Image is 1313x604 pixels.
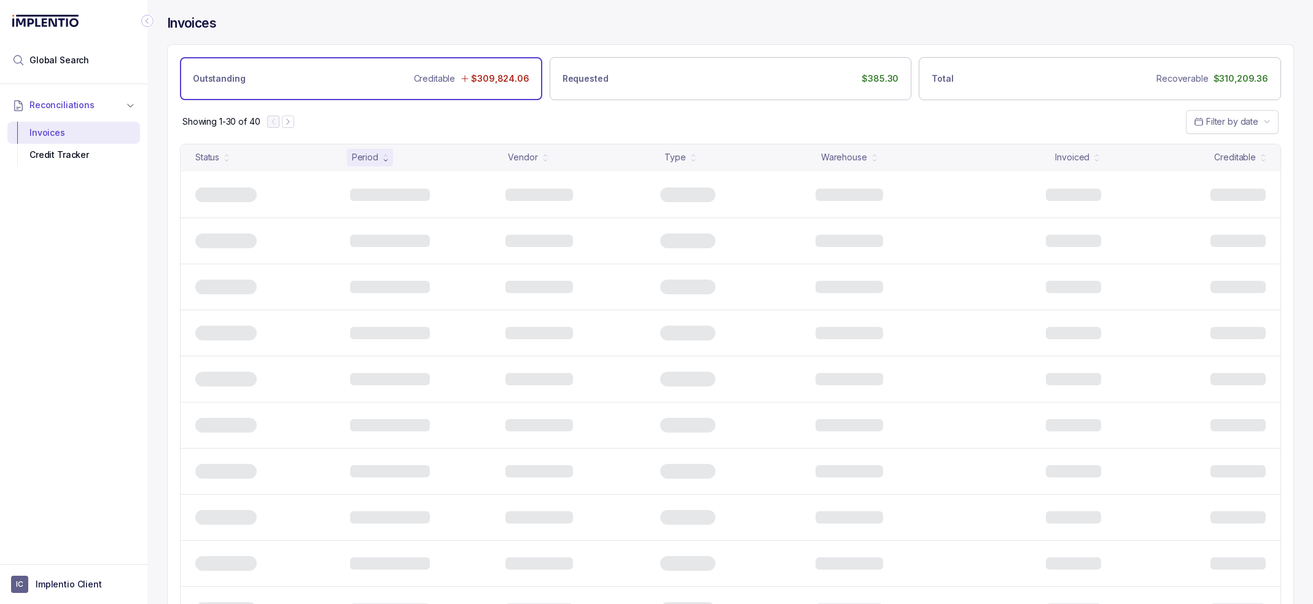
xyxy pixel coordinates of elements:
p: Outstanding [193,73,245,85]
p: $310,209.36 [1214,73,1268,85]
p: Requested [563,73,609,85]
div: Credit Tracker [17,144,130,166]
div: Type [664,151,685,163]
span: Reconciliations [29,99,95,111]
div: Warehouse [821,151,867,163]
button: Next Page [282,116,294,128]
div: Invoices [17,122,130,144]
button: User initialsImplentio Client [11,576,136,593]
p: $385.30 [862,73,898,85]
div: Reconciliations [7,119,140,169]
div: Vendor [508,151,537,163]
div: Collapse Icon [140,14,155,28]
div: Creditable [1214,151,1256,163]
p: Creditable [414,73,456,85]
p: Recoverable [1156,73,1208,85]
p: Implentio Client [36,578,102,590]
div: Status [195,151,219,163]
p: Showing 1-30 of 40 [182,116,260,128]
div: Invoiced [1055,151,1089,163]
p: $309,824.06 [471,73,529,85]
search: Date Range Picker [1194,116,1258,128]
p: Total [932,73,953,85]
h4: Invoices [167,15,216,32]
div: Remaining page entries [182,116,260,128]
button: Reconciliations [7,92,140,119]
span: Filter by date [1206,116,1258,127]
div: Period [352,151,378,163]
span: Global Search [29,54,89,66]
button: Date Range Picker [1186,110,1279,133]
span: User initials [11,576,28,593]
